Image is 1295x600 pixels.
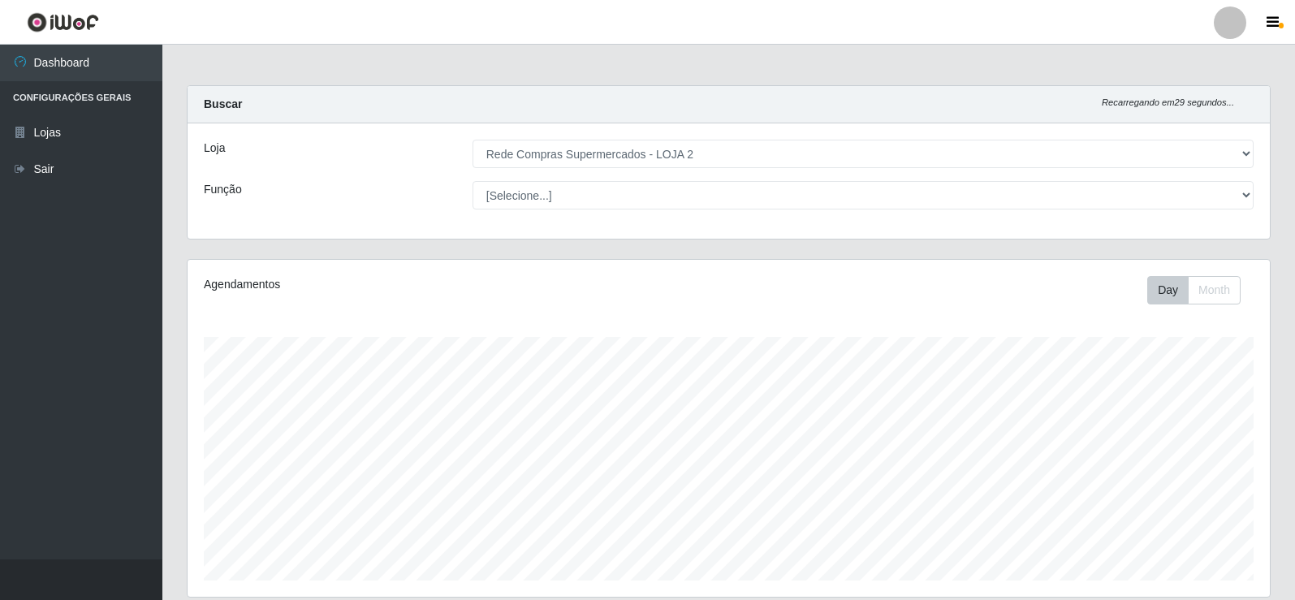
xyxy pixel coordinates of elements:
[204,181,242,198] label: Função
[204,276,627,293] div: Agendamentos
[27,12,99,32] img: CoreUI Logo
[204,97,242,110] strong: Buscar
[204,140,225,157] label: Loja
[1147,276,1254,304] div: Toolbar with button groups
[1147,276,1241,304] div: First group
[1102,97,1234,107] i: Recarregando em 29 segundos...
[1188,276,1241,304] button: Month
[1147,276,1189,304] button: Day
